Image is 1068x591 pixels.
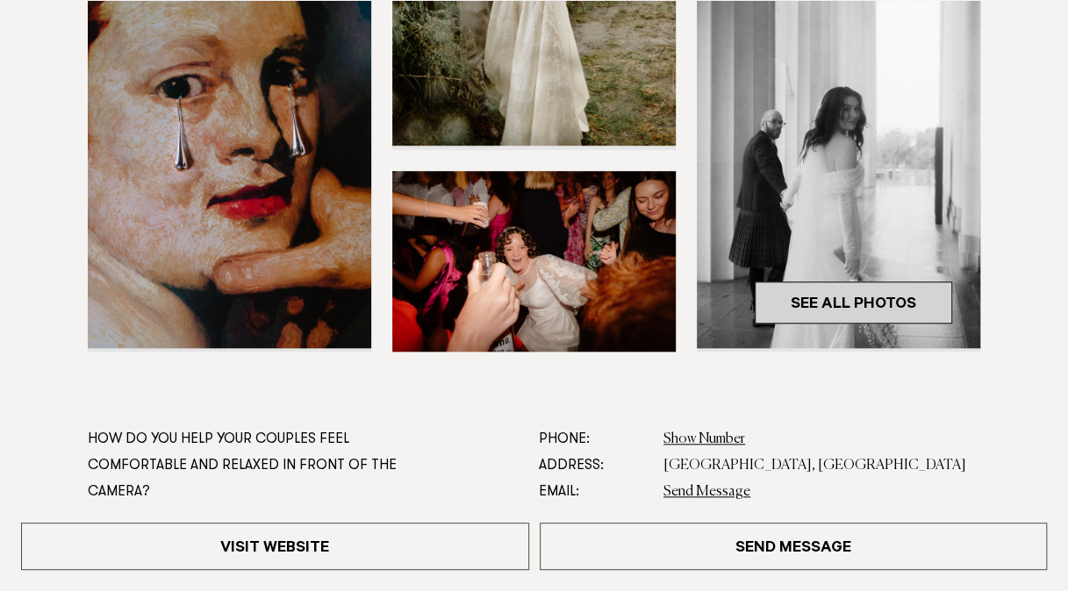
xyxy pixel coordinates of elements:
[88,426,426,505] div: How do you help your couples feel comfortable and relaxed in front of the camera?
[539,479,649,505] dt: Email:
[663,452,980,479] dd: [GEOGRAPHIC_DATA], [GEOGRAPHIC_DATA]
[663,432,745,446] a: Show Number
[663,485,750,499] a: Send Message
[21,523,529,570] a: Visit Website
[539,452,649,479] dt: Address:
[540,523,1048,570] a: Send Message
[539,426,649,452] dt: Phone:
[755,281,952,324] a: See All Photos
